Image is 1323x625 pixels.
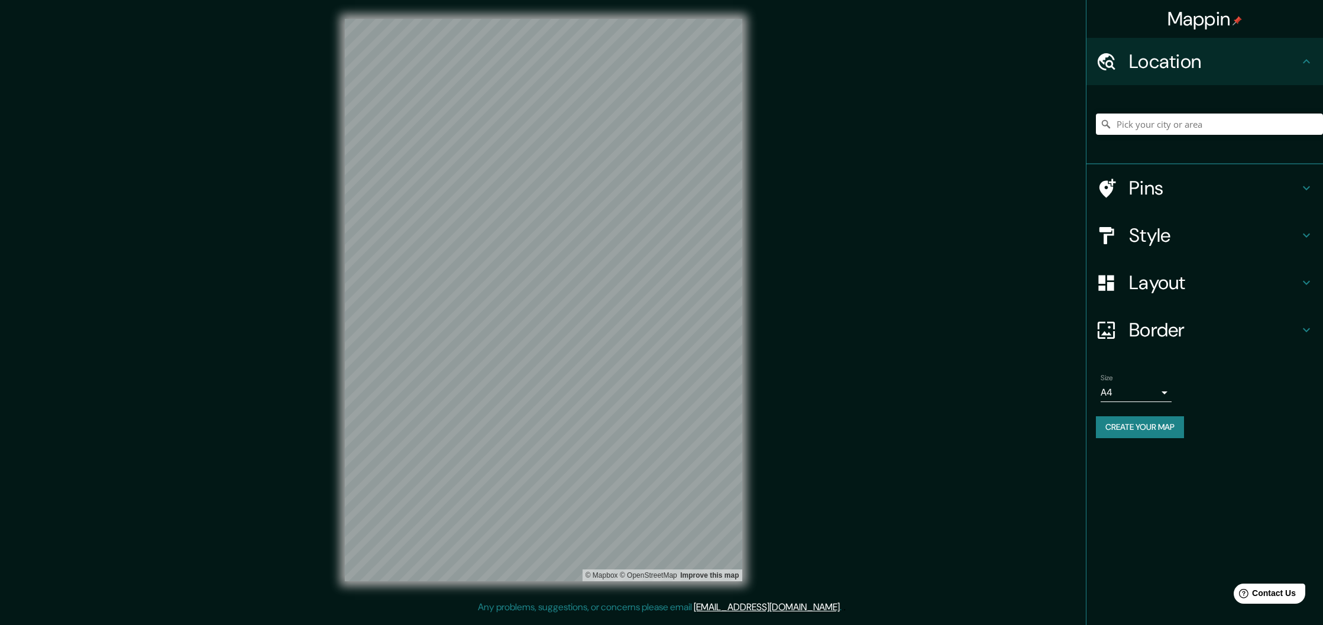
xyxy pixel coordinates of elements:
[620,571,677,579] a: OpenStreetMap
[1129,176,1299,200] h4: Pins
[1086,212,1323,259] div: Style
[1086,38,1323,85] div: Location
[680,571,739,579] a: Map feedback
[1129,50,1299,73] h4: Location
[694,601,840,613] a: [EMAIL_ADDRESS][DOMAIN_NAME]
[1101,383,1172,402] div: A4
[1167,7,1243,31] h4: Mappin
[1096,416,1184,438] button: Create your map
[1129,318,1299,342] h4: Border
[843,600,846,614] div: .
[1218,579,1310,612] iframe: Help widget launcher
[1086,164,1323,212] div: Pins
[345,19,742,581] canvas: Map
[586,571,618,579] a: Mapbox
[1086,306,1323,354] div: Border
[1129,271,1299,294] h4: Layout
[1233,16,1242,25] img: pin-icon.png
[478,600,842,614] p: Any problems, suggestions, or concerns please email .
[1101,373,1113,383] label: Size
[1096,114,1323,135] input: Pick your city or area
[1129,224,1299,247] h4: Style
[842,600,843,614] div: .
[1086,259,1323,306] div: Layout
